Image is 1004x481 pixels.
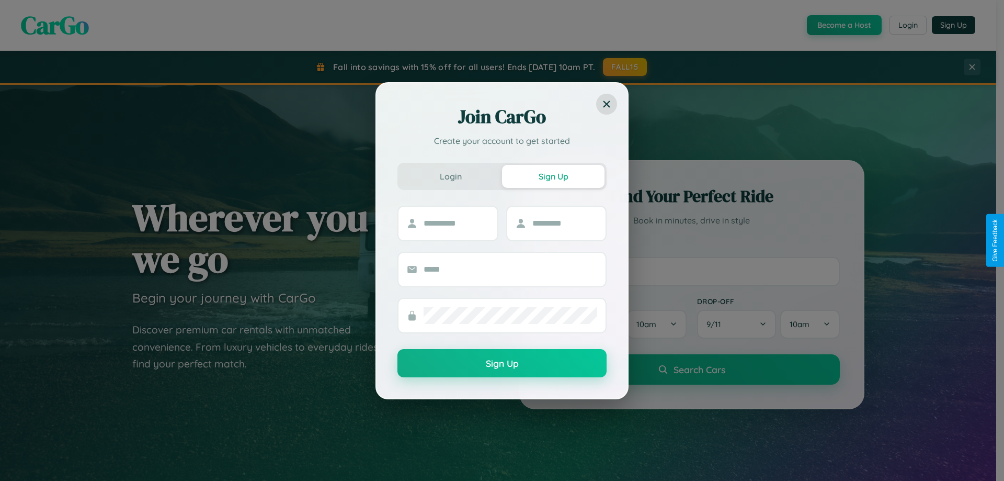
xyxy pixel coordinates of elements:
h2: Join CarGo [397,104,607,129]
p: Create your account to get started [397,135,607,147]
button: Login [400,165,502,188]
div: Give Feedback [991,219,999,262]
button: Sign Up [502,165,604,188]
button: Sign Up [397,349,607,377]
